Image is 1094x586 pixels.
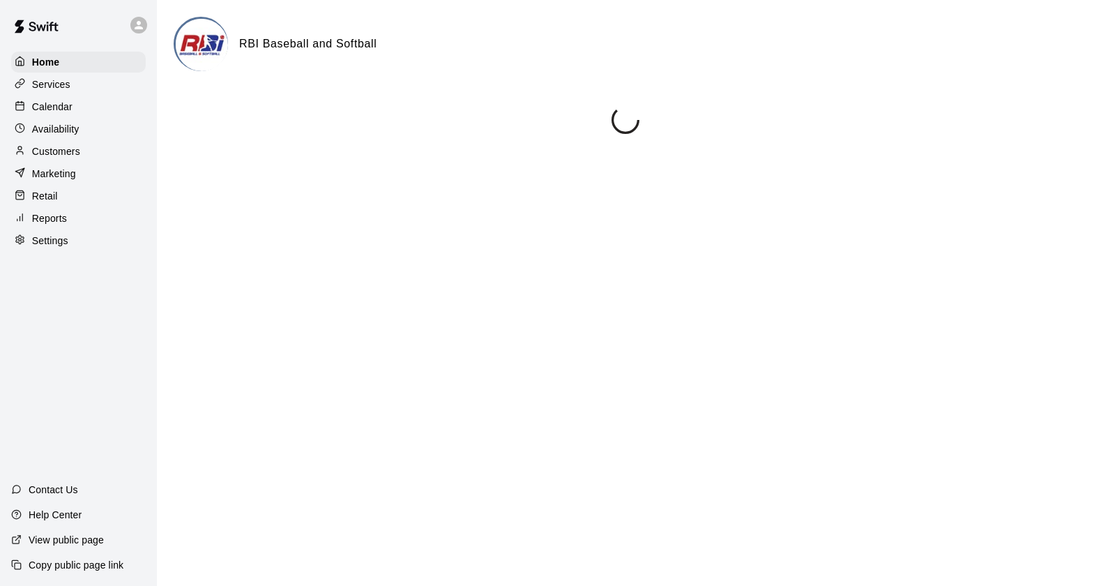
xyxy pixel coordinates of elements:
[11,163,146,184] a: Marketing
[32,189,58,203] p: Retail
[29,558,123,572] p: Copy public page link
[32,234,68,248] p: Settings
[176,19,228,71] img: RBI Baseball and Softball logo
[11,119,146,140] a: Availability
[11,141,146,162] a: Customers
[32,100,73,114] p: Calendar
[11,74,146,95] a: Services
[11,96,146,117] a: Calendar
[11,208,146,229] a: Reports
[32,144,80,158] p: Customers
[11,186,146,206] a: Retail
[32,122,79,136] p: Availability
[32,55,60,69] p: Home
[32,77,70,91] p: Services
[29,533,104,547] p: View public page
[11,52,146,73] a: Home
[29,508,82,522] p: Help Center
[11,230,146,251] a: Settings
[32,167,76,181] p: Marketing
[32,211,67,225] p: Reports
[29,483,78,497] p: Contact Us
[239,35,377,53] h6: RBI Baseball and Softball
